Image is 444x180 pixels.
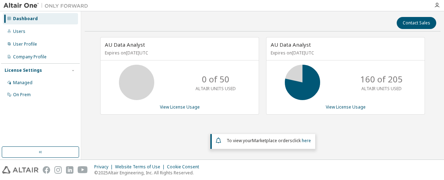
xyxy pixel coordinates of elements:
p: ALTAIR UNITS USED [361,86,402,92]
div: Cookie Consent [167,164,203,170]
div: User Profile [13,41,37,47]
span: To view your click [227,138,311,144]
div: Company Profile [13,54,47,60]
p: Expires on [DATE] UTC [271,50,419,56]
div: Dashboard [13,16,38,22]
p: Expires on [DATE] UTC [105,50,253,56]
img: instagram.svg [54,166,62,174]
em: Marketplace orders [252,138,292,144]
img: linkedin.svg [66,166,73,174]
div: Website Terms of Use [115,164,167,170]
img: altair_logo.svg [2,166,38,174]
a: here [302,138,311,144]
img: youtube.svg [78,166,88,174]
img: Altair One [4,2,92,9]
p: 0 of 50 [202,73,229,85]
div: License Settings [5,68,42,73]
a: View License Usage [326,104,366,110]
img: facebook.svg [43,166,50,174]
div: Users [13,29,25,34]
div: On Prem [13,92,31,98]
div: Managed [13,80,32,86]
a: View License Usage [160,104,200,110]
p: ALTAIR UNITS USED [196,86,236,92]
span: AU Data Analyst [105,41,145,48]
p: © 2025 Altair Engineering, Inc. All Rights Reserved. [94,170,203,176]
div: Privacy [94,164,115,170]
p: 160 of 205 [360,73,403,85]
span: AU Data Analyst [271,41,311,48]
button: Contact Sales [397,17,436,29]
